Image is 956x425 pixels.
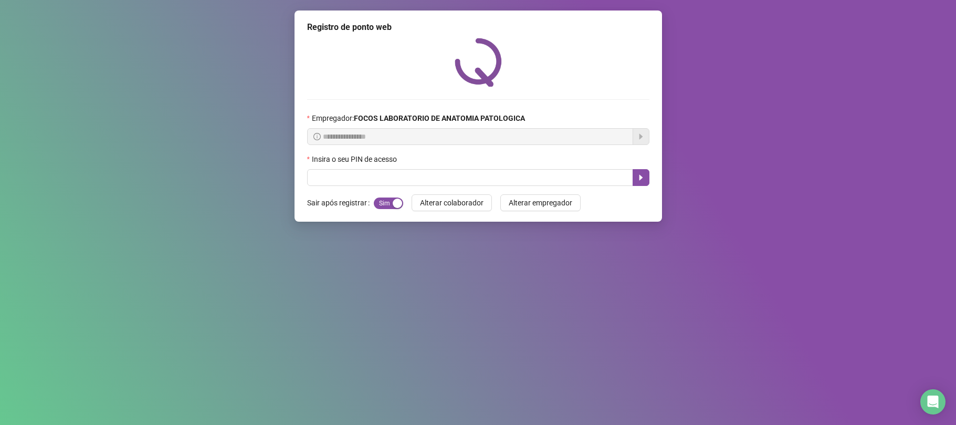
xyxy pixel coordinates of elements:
[313,133,321,140] span: info-circle
[500,194,581,211] button: Alterar empregador
[637,173,645,182] span: caret-right
[412,194,492,211] button: Alterar colaborador
[920,389,946,414] div: Open Intercom Messenger
[354,114,525,122] strong: FOCOS LABORATORIO DE ANATOMIA PATOLOGICA
[455,38,502,87] img: QRPoint
[420,197,484,209] span: Alterar colaborador
[307,194,374,211] label: Sair após registrar
[307,21,649,34] div: Registro de ponto web
[312,112,525,124] span: Empregador :
[509,197,572,209] span: Alterar empregador
[307,153,404,165] label: Insira o seu PIN de acesso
